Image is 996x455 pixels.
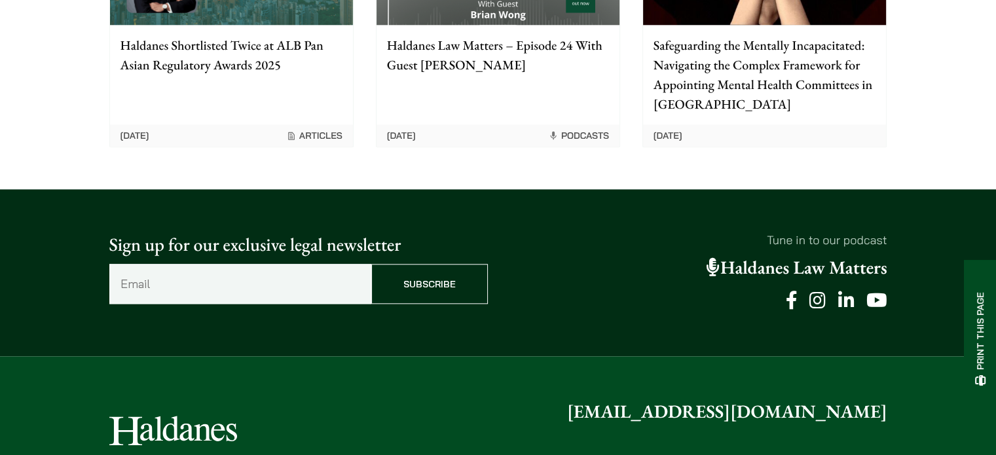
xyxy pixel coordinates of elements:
[109,231,488,259] p: Sign up for our exclusive legal newsletter
[654,130,682,141] time: [DATE]
[109,264,371,304] input: Email
[387,130,416,141] time: [DATE]
[387,35,609,75] p: Haldanes Law Matters – Episode 24 With Guest [PERSON_NAME]
[548,130,609,141] span: Podcasts
[707,256,887,280] a: Haldanes Law Matters
[120,130,149,141] time: [DATE]
[286,130,342,141] span: Articles
[654,35,876,114] p: Safeguarding the Mentally Incapacitated: Navigating the Complex Framework for Appointing Mental H...
[371,264,488,304] input: Subscribe
[567,400,887,424] a: [EMAIL_ADDRESS][DOMAIN_NAME]
[120,35,342,75] p: Haldanes Shortlisted Twice at ALB Pan Asian Regulatory Awards 2025
[109,416,237,445] img: Logo of Haldanes
[509,231,887,249] p: Tune in to our podcast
